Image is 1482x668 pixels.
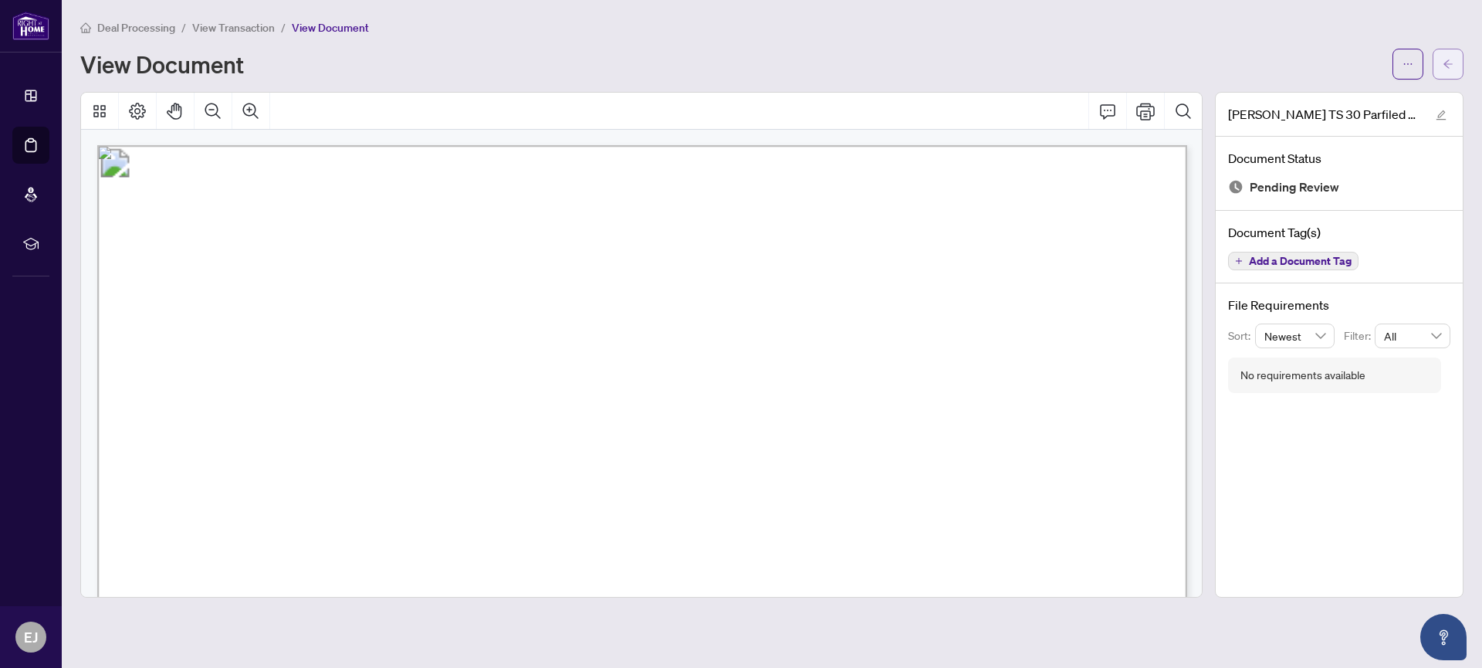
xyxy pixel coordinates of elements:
span: View Transaction [192,21,275,35]
span: EJ [24,626,38,648]
div: No requirements available [1240,367,1365,384]
li: / [181,19,186,36]
span: edit [1436,110,1446,120]
span: All [1384,324,1441,348]
span: ellipsis [1402,59,1413,70]
h4: File Requirements [1228,296,1450,314]
h1: View Document [80,52,244,76]
span: Pending Review [1250,177,1339,198]
span: View Document [292,21,369,35]
span: Newest [1264,324,1326,348]
li: / [281,19,286,36]
img: logo [12,12,49,40]
span: arrow-left [1443,59,1453,70]
p: Filter: [1344,327,1375,344]
img: Document Status [1228,179,1243,195]
p: Sort: [1228,327,1255,344]
h4: Document Tag(s) [1228,223,1450,242]
span: Add a Document Tag [1249,256,1352,266]
span: [PERSON_NAME] TS 30 Parfiled Drive.pdf [1228,105,1421,124]
button: Open asap [1420,614,1467,660]
h4: Document Status [1228,149,1450,168]
span: plus [1235,257,1243,265]
button: Add a Document Tag [1228,252,1358,270]
span: home [80,22,91,33]
span: Deal Processing [97,21,175,35]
